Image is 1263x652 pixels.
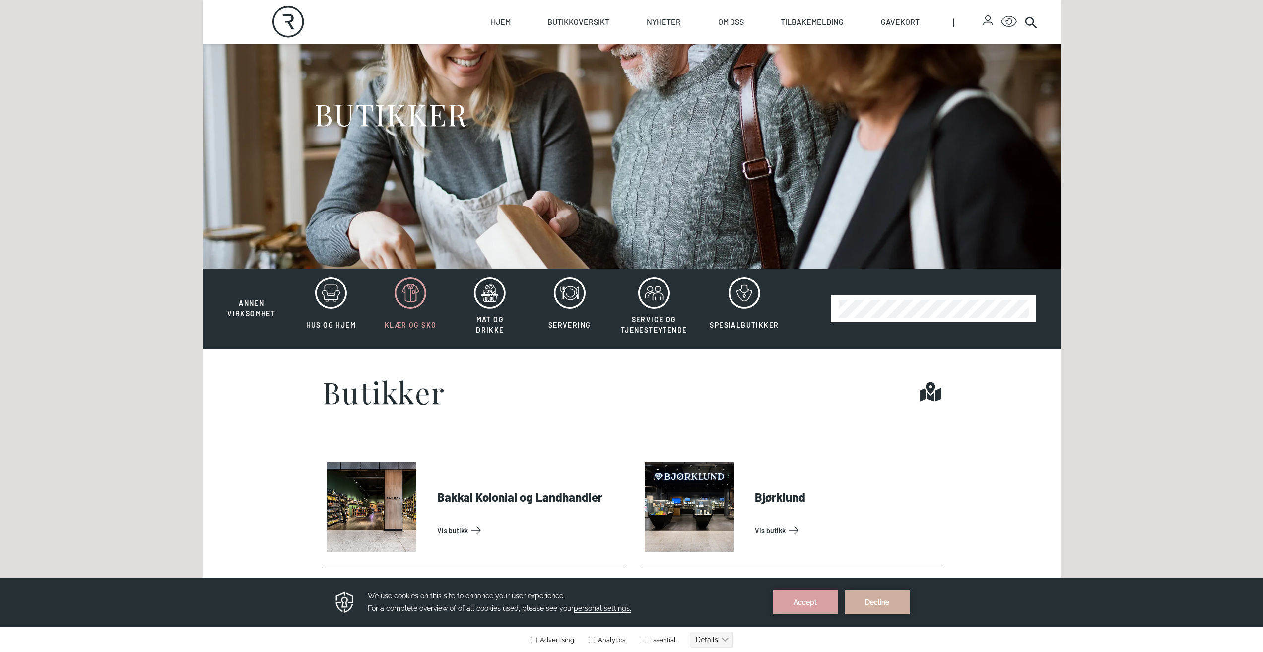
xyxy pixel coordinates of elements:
[451,277,529,341] button: Mat og drikke
[227,299,275,318] span: Annen virksomhet
[699,277,789,341] button: Spesialbutikker
[334,13,355,37] img: Privacy reminder
[213,277,290,319] button: Annen virksomhet
[530,59,574,66] label: Advertising
[587,59,625,66] label: Analytics
[773,13,838,37] button: Accept
[640,59,646,66] input: Essential
[292,277,370,341] button: Hus og hjem
[755,522,937,538] a: Vis Butikk: Bjørklund
[690,54,733,70] button: Details
[306,321,356,329] span: Hus og hjem
[610,277,698,341] button: Service og tjenesteytende
[621,315,687,334] span: Service og tjenesteytende
[372,277,449,341] button: Klær og sko
[437,522,620,538] a: Vis Butikk: Bakkal Kolonial og Landhandler
[314,95,467,133] h1: BUTIKKER
[548,321,591,329] span: Servering
[1001,14,1017,30] button: Open Accessibility Menu
[638,59,676,66] label: Essential
[476,315,504,334] span: Mat og drikke
[589,59,595,66] input: Analytics
[574,27,631,35] span: personal settings.
[385,321,436,329] span: Klær og sko
[531,59,537,66] input: Advertising
[845,13,910,37] button: Decline
[531,277,608,341] button: Servering
[710,321,779,329] span: Spesialbutikker
[322,377,445,407] h1: Butikker
[368,12,761,37] h3: We use cookies on this site to enhance your user experience. For a complete overview of of all co...
[696,58,718,66] text: Details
